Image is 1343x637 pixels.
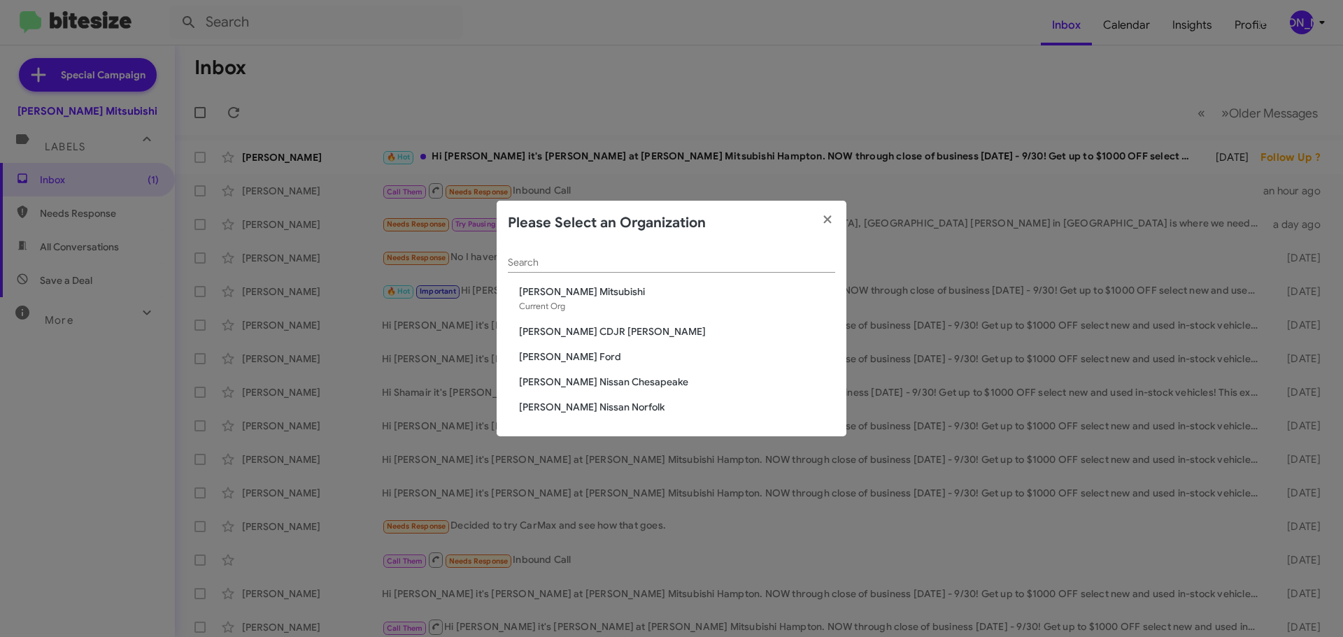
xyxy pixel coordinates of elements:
span: [PERSON_NAME] Nissan Chesapeake [519,375,835,389]
span: [PERSON_NAME] Ford [519,350,835,364]
span: [PERSON_NAME] Nissan Norfolk [519,400,835,414]
span: [PERSON_NAME] Mitsubishi [519,285,835,299]
span: Current Org [519,301,565,311]
h2: Please Select an Organization [508,212,706,234]
span: [PERSON_NAME] CDJR [PERSON_NAME] [519,324,835,338]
